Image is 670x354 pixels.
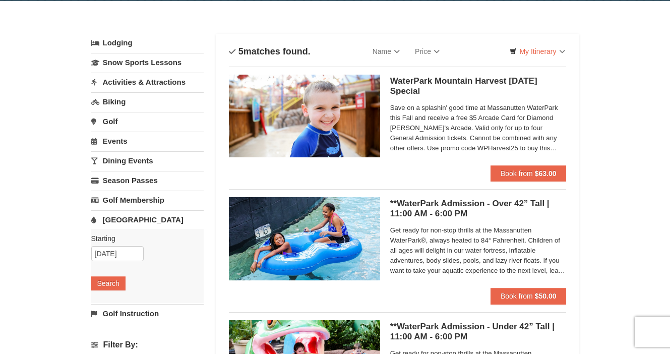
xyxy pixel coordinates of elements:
[91,34,204,52] a: Lodging
[501,169,533,178] span: Book from
[91,151,204,170] a: Dining Events
[91,171,204,190] a: Season Passes
[91,233,196,244] label: Starting
[365,41,407,62] a: Name
[91,92,204,111] a: Biking
[91,191,204,209] a: Golf Membership
[407,41,447,62] a: Price
[503,44,571,59] a: My Itinerary
[390,225,567,276] span: Get ready for non-stop thrills at the Massanutten WaterPark®, always heated to 84° Fahrenheit. Ch...
[501,292,533,300] span: Book from
[491,288,567,304] button: Book from $50.00
[91,73,204,91] a: Activities & Attractions
[535,292,557,300] strong: $50.00
[91,132,204,150] a: Events
[390,322,567,342] h5: **WaterPark Admission - Under 42” Tall | 11:00 AM - 6:00 PM
[238,46,243,56] span: 5
[390,103,567,153] span: Save on a splashin' good time at Massanutten WaterPark this Fall and receive a free $5 Arcade Car...
[91,340,204,349] h4: Filter By:
[390,76,567,96] h5: WaterPark Mountain Harvest [DATE] Special
[91,53,204,72] a: Snow Sports Lessons
[91,276,126,290] button: Search
[390,199,567,219] h5: **WaterPark Admission - Over 42” Tall | 11:00 AM - 6:00 PM
[535,169,557,178] strong: $63.00
[91,210,204,229] a: [GEOGRAPHIC_DATA]
[229,197,380,280] img: 6619917-726-5d57f225.jpg
[91,112,204,131] a: Golf
[229,75,380,157] img: 6619917-1412-d332ca3f.jpg
[91,304,204,323] a: Golf Instruction
[229,46,311,56] h4: matches found.
[491,165,567,182] button: Book from $63.00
